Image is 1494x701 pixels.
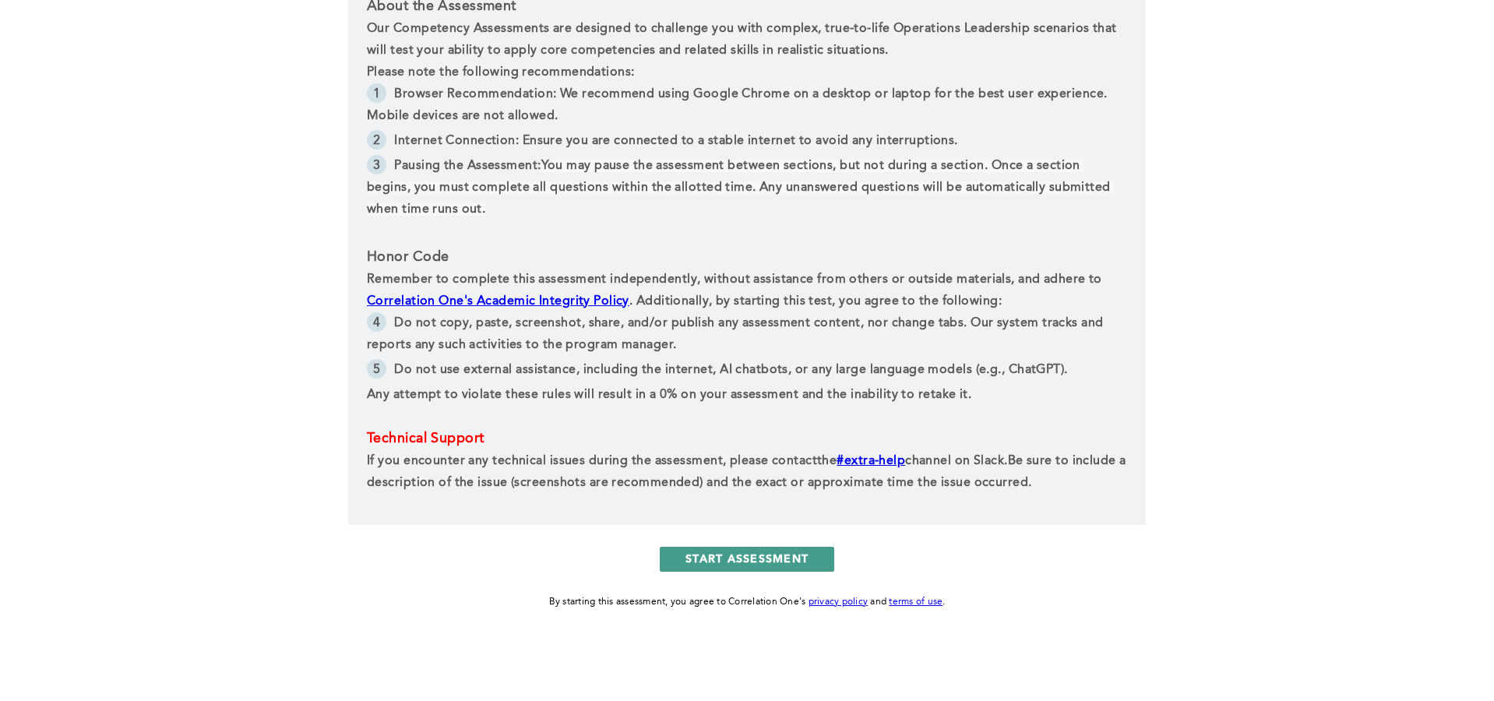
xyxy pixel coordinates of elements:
[889,597,943,607] a: terms of use
[367,432,484,446] span: Technical Support
[394,160,541,172] span: Pausing the Assessment:
[367,389,971,401] span: Any attempt to violate these rules will result in a 0% on your assessment and the inability to re...
[367,88,1111,122] span: Browser Recommendation: We recommend using Google Chrome on a desktop or laptop for the best user...
[837,455,905,467] a: #extra-help
[367,455,817,467] span: If you encounter any technical issues during the assessment, please contact
[367,317,1107,351] span: Do not copy, paste, screenshot, share, and/or publish any assessment content, nor change tabs. Ou...
[367,273,1105,286] span: Remember to complete this assessment independently, without assistance from others or outside mat...
[367,23,1120,57] span: Our Competency Assessments are designed to challenge you with complex, true-to-life Operations Le...
[1004,455,1007,467] span: .
[629,295,1002,308] span: . Additionally, by starting this test, you agree to the following:
[394,135,957,147] span: Internet Connection: Ensure you are connected to a stable internet to avoid any interruptions.
[394,364,1067,376] span: Do not use external assistance, including the internet, AI chatbots, or any large language models...
[549,594,946,611] div: By starting this assessment, you agree to Correlation One's and .
[367,295,629,308] a: Correlation One's Academic Integrity Policy
[367,66,634,79] span: Please note the following recommendations:
[367,160,1114,216] span: You may pause the assessment between sections, but not during a section. Once a section begins, y...
[367,250,449,264] span: Honor Code
[809,597,869,607] a: privacy policy
[367,450,1127,494] p: the channel on Slack Be sure to include a description of the issue (screenshots are recommended) ...
[660,547,834,572] button: START ASSESSMENT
